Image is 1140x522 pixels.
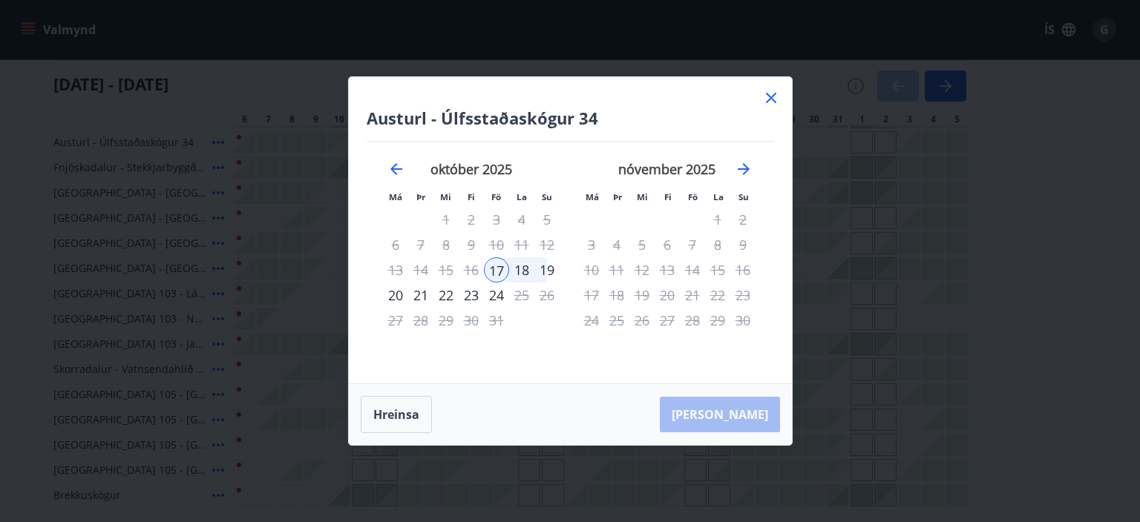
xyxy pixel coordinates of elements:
small: Fi [664,191,672,202]
td: Not available. föstudagur, 7. nóvember 2025 [680,232,705,257]
small: Má [389,191,402,202]
div: Calendar [367,142,774,366]
td: Not available. föstudagur, 31. október 2025 [484,308,509,333]
td: Choose þriðjudagur, 21. október 2025 as your check-out date. It’s available. [408,283,433,308]
td: Choose laugardagur, 18. október 2025 as your check-out date. It’s available. [509,257,534,283]
td: Not available. sunnudagur, 5. október 2025 [534,207,560,232]
div: 19 [534,257,560,283]
td: Not available. þriðjudagur, 14. október 2025 [408,257,433,283]
small: Su [542,191,552,202]
small: Mi [440,191,451,202]
h4: Austurl - Úlfsstaðaskógur 34 [367,107,774,129]
small: La [517,191,527,202]
small: Su [738,191,749,202]
button: Hreinsa [361,396,432,433]
td: Not available. mánudagur, 24. nóvember 2025 [579,308,604,333]
small: Þr [416,191,425,202]
small: Fö [688,191,698,202]
td: Not available. fimmtudagur, 30. október 2025 [459,308,484,333]
td: Not available. föstudagur, 3. október 2025 [484,207,509,232]
td: Not available. fimmtudagur, 2. október 2025 [459,207,484,232]
td: Not available. sunnudagur, 2. nóvember 2025 [730,207,756,232]
small: Fö [491,191,501,202]
td: Not available. laugardagur, 11. október 2025 [509,232,534,257]
td: Not available. laugardagur, 25. október 2025 [509,283,534,308]
td: Not available. mánudagur, 13. október 2025 [383,257,408,283]
div: 21 [408,283,433,308]
td: Not available. miðvikudagur, 5. nóvember 2025 [629,232,655,257]
strong: október 2025 [430,160,512,178]
div: 17 [484,257,509,283]
td: Choose fimmtudagur, 23. október 2025 as your check-out date. It’s available. [459,283,484,308]
td: Not available. laugardagur, 15. nóvember 2025 [705,257,730,283]
td: Not available. miðvikudagur, 1. október 2025 [433,207,459,232]
td: Choose miðvikudagur, 22. október 2025 as your check-out date. It’s available. [433,283,459,308]
small: La [713,191,724,202]
td: Not available. sunnudagur, 12. október 2025 [534,232,560,257]
td: Not available. föstudagur, 14. nóvember 2025 [680,257,705,283]
div: 20 [383,283,408,308]
td: Not available. mánudagur, 6. október 2025 [383,232,408,257]
td: Not available. miðvikudagur, 15. október 2025 [433,257,459,283]
td: Not available. miðvikudagur, 12. nóvember 2025 [629,257,655,283]
td: Not available. sunnudagur, 30. nóvember 2025 [730,308,756,333]
td: Choose sunnudagur, 19. október 2025 as your check-out date. It’s available. [534,257,560,283]
td: Not available. sunnudagur, 16. nóvember 2025 [730,257,756,283]
td: Not available. laugardagur, 29. nóvember 2025 [705,308,730,333]
div: Aðeins útritun í boði [484,232,509,257]
td: Not available. fimmtudagur, 6. nóvember 2025 [655,232,680,257]
td: Not available. þriðjudagur, 4. nóvember 2025 [604,232,629,257]
td: Not available. þriðjudagur, 18. nóvember 2025 [604,283,629,308]
small: Má [586,191,599,202]
td: Not available. þriðjudagur, 28. október 2025 [408,308,433,333]
div: 22 [433,283,459,308]
td: Choose mánudagur, 20. október 2025 as your check-out date. It’s available. [383,283,408,308]
div: Move backward to switch to the previous month. [387,160,405,178]
td: Not available. fimmtudagur, 16. október 2025 [459,257,484,283]
td: Not available. föstudagur, 10. október 2025 [484,232,509,257]
small: Þr [613,191,622,202]
td: Not available. sunnudagur, 9. nóvember 2025 [730,232,756,257]
td: Not available. fimmtudagur, 9. október 2025 [459,232,484,257]
small: Fi [468,191,475,202]
small: Mi [637,191,648,202]
td: Not available. fimmtudagur, 20. nóvember 2025 [655,283,680,308]
td: Not available. föstudagur, 21. nóvember 2025 [680,283,705,308]
div: 18 [509,257,534,283]
td: Not available. miðvikudagur, 19. nóvember 2025 [629,283,655,308]
td: Not available. fimmtudagur, 27. nóvember 2025 [655,308,680,333]
td: Not available. þriðjudagur, 7. október 2025 [408,232,433,257]
td: Not available. miðvikudagur, 26. nóvember 2025 [629,308,655,333]
td: Not available. föstudagur, 28. nóvember 2025 [680,308,705,333]
td: Selected as start date. föstudagur, 17. október 2025 [484,257,509,283]
td: Not available. sunnudagur, 23. nóvember 2025 [730,283,756,308]
div: 23 [459,283,484,308]
td: Not available. mánudagur, 17. nóvember 2025 [579,283,604,308]
div: Move forward to switch to the next month. [735,160,753,178]
td: Not available. laugardagur, 1. nóvember 2025 [705,207,730,232]
td: Not available. laugardagur, 4. október 2025 [509,207,534,232]
td: Not available. þriðjudagur, 11. nóvember 2025 [604,257,629,283]
td: Not available. mánudagur, 10. nóvember 2025 [579,257,604,283]
td: Not available. miðvikudagur, 29. október 2025 [433,308,459,333]
td: Not available. laugardagur, 8. nóvember 2025 [705,232,730,257]
strong: nóvember 2025 [618,160,715,178]
td: Not available. miðvikudagur, 8. október 2025 [433,232,459,257]
td: Choose föstudagur, 24. október 2025 as your check-out date. It’s available. [484,283,509,308]
td: Not available. mánudagur, 27. október 2025 [383,308,408,333]
td: Not available. fimmtudagur, 13. nóvember 2025 [655,257,680,283]
td: Not available. þriðjudagur, 25. nóvember 2025 [604,308,629,333]
td: Not available. mánudagur, 3. nóvember 2025 [579,232,604,257]
div: Aðeins útritun í boði [484,283,509,308]
td: Not available. laugardagur, 22. nóvember 2025 [705,283,730,308]
td: Not available. sunnudagur, 26. október 2025 [534,283,560,308]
